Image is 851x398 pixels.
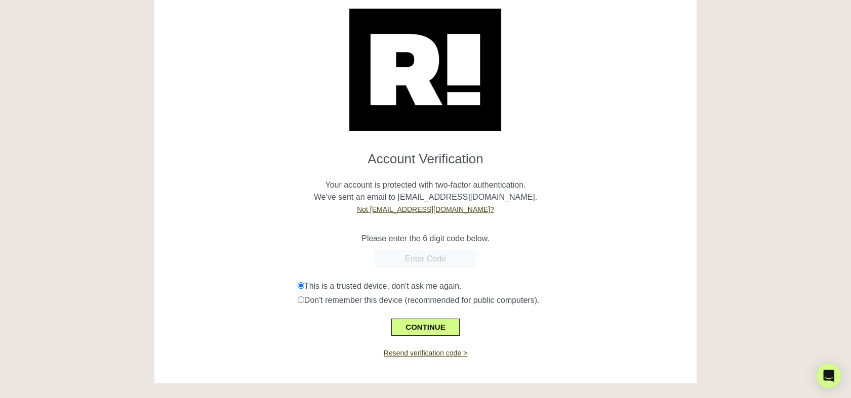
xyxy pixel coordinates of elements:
a: Not [EMAIL_ADDRESS][DOMAIN_NAME]? [357,205,494,213]
div: Open Intercom Messenger [817,364,841,388]
input: Enter Code [375,250,476,268]
button: CONTINUE [391,319,459,336]
div: This is a trusted device, don't ask me again. [298,280,689,292]
div: Don't remember this device (recommended for public computers). [298,294,689,306]
img: Retention.com [349,9,501,131]
a: Resend verification code > [384,349,467,357]
h1: Account Verification [162,143,689,167]
p: Your account is protected with two-factor authentication. We've sent an email to [EMAIL_ADDRESS][... [162,167,689,215]
p: Please enter the 6 digit code below. [162,233,689,245]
